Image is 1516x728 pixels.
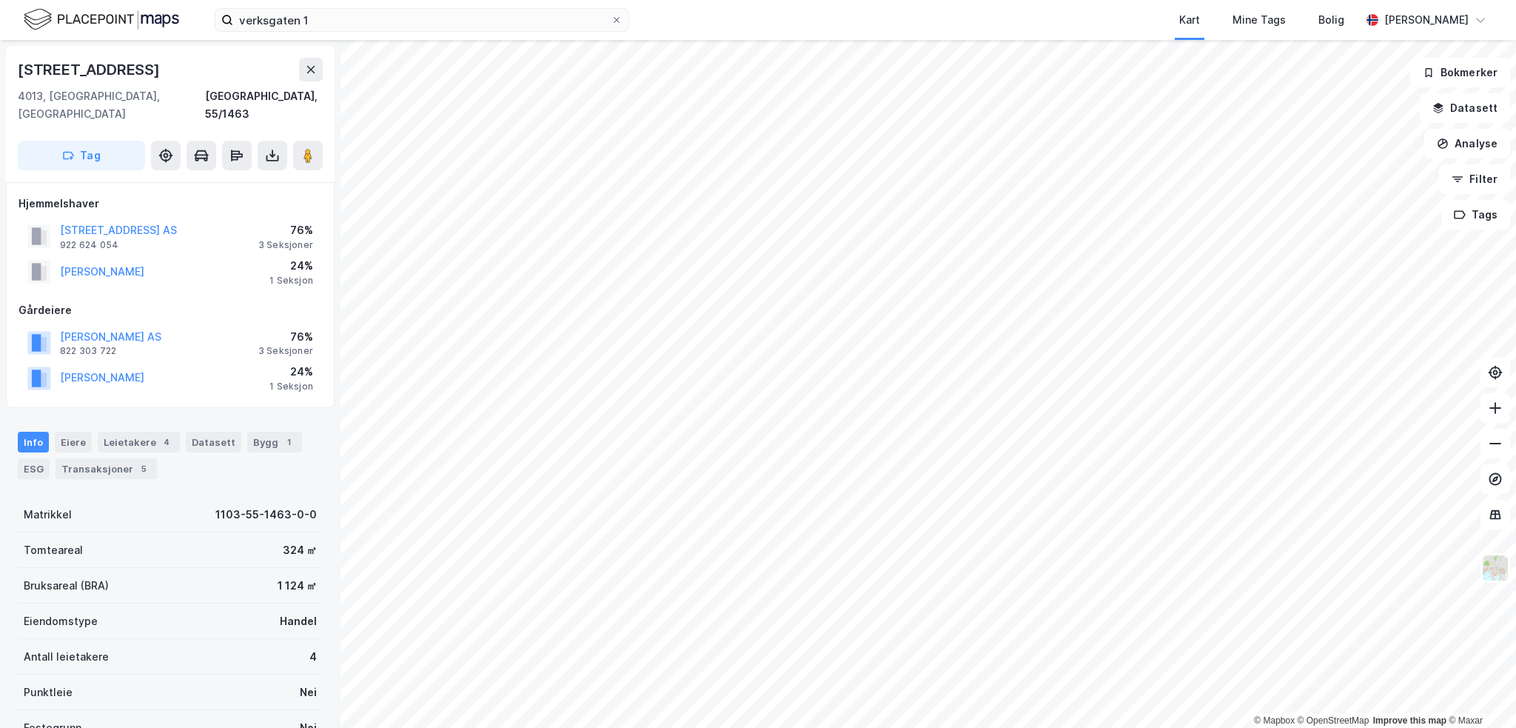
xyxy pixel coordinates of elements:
div: 24% [269,257,313,275]
div: 822 303 722 [60,345,116,357]
div: Mine Tags [1232,11,1286,29]
div: 3 Seksjoner [258,345,313,357]
div: 24% [269,363,313,381]
div: 1103-55-1463-0-0 [215,506,317,524]
input: Søk på adresse, matrikkel, gårdeiere, leietakere eller personer [233,9,611,31]
a: Mapbox [1254,715,1295,726]
div: 4013, [GEOGRAPHIC_DATA], [GEOGRAPHIC_DATA] [18,87,205,123]
div: Bruksareal (BRA) [24,577,109,595]
div: Leietakere [98,432,180,453]
div: Tomteareal [24,541,83,559]
div: Kontrollprogram for chat [1442,657,1516,728]
a: Improve this map [1373,715,1446,726]
div: ESG [18,458,50,479]
div: Handel [280,612,317,630]
div: [GEOGRAPHIC_DATA], 55/1463 [205,87,323,123]
a: OpenStreetMap [1298,715,1369,726]
div: Hjemmelshaver [19,195,322,213]
iframe: Chat Widget [1442,657,1516,728]
div: Nei [300,684,317,701]
div: 4 [309,648,317,666]
div: 76% [258,328,313,346]
div: Eiere [55,432,92,453]
button: Tag [18,141,145,170]
div: 3 Seksjoner [258,239,313,251]
div: Matrikkel [24,506,72,524]
div: Kart [1179,11,1200,29]
div: Info [18,432,49,453]
div: [STREET_ADDRESS] [18,58,163,81]
div: 1 [281,435,296,450]
img: logo.f888ab2527a4732fd821a326f86c7f29.svg [24,7,179,33]
div: 324 ㎡ [283,541,317,559]
div: Antall leietakere [24,648,109,666]
div: Eiendomstype [24,612,98,630]
button: Analyse [1424,129,1510,158]
div: 1 Seksjon [269,381,313,393]
div: Bolig [1318,11,1344,29]
button: Bokmerker [1410,58,1510,87]
img: Z [1481,554,1509,582]
button: Filter [1439,164,1510,194]
div: Gårdeiere [19,301,322,319]
button: Tags [1441,200,1510,230]
div: 1 124 ㎡ [278,577,317,595]
div: [PERSON_NAME] [1384,11,1469,29]
div: 76% [258,221,313,239]
div: 5 [136,461,151,476]
button: Datasett [1420,93,1510,123]
div: 922 624 054 [60,239,118,251]
div: Datasett [186,432,241,453]
div: Bygg [247,432,302,453]
div: 1 Seksjon [269,275,313,287]
div: Punktleie [24,684,73,701]
div: 4 [159,435,174,450]
div: Transaksjoner [56,458,157,479]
